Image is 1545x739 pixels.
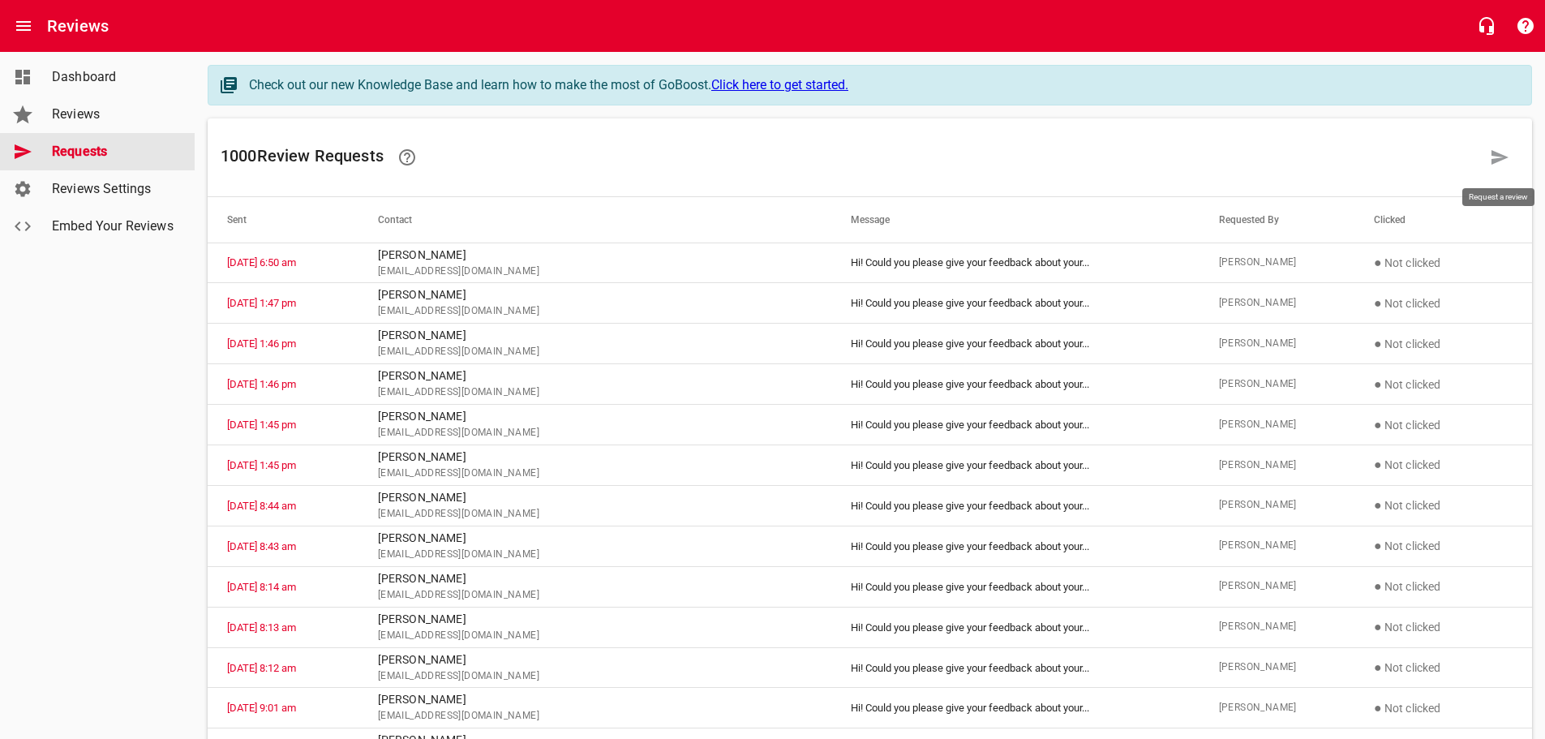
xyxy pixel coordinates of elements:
[1374,578,1382,594] span: ●
[52,67,175,87] span: Dashboard
[378,651,812,668] p: [PERSON_NAME]
[378,367,812,385] p: [PERSON_NAME]
[378,303,812,320] span: [EMAIL_ADDRESS][DOMAIN_NAME]
[1219,295,1335,311] span: [PERSON_NAME]
[1374,415,1513,435] p: Not clicked
[208,197,358,243] th: Sent
[1374,496,1513,515] p: Not clicked
[378,247,812,264] p: [PERSON_NAME]
[831,526,1200,566] td: Hi! Could you please give your feedback about your ...
[831,485,1200,526] td: Hi! Could you please give your feedback about your ...
[1374,417,1382,432] span: ●
[1374,294,1513,313] p: Not clicked
[4,6,43,45] button: Open drawer
[1374,660,1382,675] span: ●
[1374,698,1513,718] p: Not clicked
[1374,376,1382,392] span: ●
[378,489,812,506] p: [PERSON_NAME]
[831,405,1200,445] td: Hi! Could you please give your feedback about your ...
[1374,619,1382,634] span: ●
[1374,255,1382,270] span: ●
[1374,457,1382,472] span: ●
[378,668,812,685] span: [EMAIL_ADDRESS][DOMAIN_NAME]
[378,466,812,482] span: [EMAIL_ADDRESS][DOMAIN_NAME]
[1200,197,1354,243] th: Requested By
[1374,334,1513,354] p: Not clicked
[52,217,175,236] span: Embed Your Reviews
[1374,375,1513,394] p: Not clicked
[1374,617,1513,637] p: Not clicked
[1219,578,1335,595] span: [PERSON_NAME]
[227,256,296,269] a: [DATE] 6:50 am
[1374,658,1513,677] p: Not clicked
[831,364,1200,405] td: Hi! Could you please give your feedback about your ...
[378,547,812,563] span: [EMAIL_ADDRESS][DOMAIN_NAME]
[831,243,1200,283] td: Hi! Could you please give your feedback about your ...
[378,506,812,522] span: [EMAIL_ADDRESS][DOMAIN_NAME]
[378,344,812,360] span: [EMAIL_ADDRESS][DOMAIN_NAME]
[831,445,1200,486] td: Hi! Could you please give your feedback about your ...
[47,13,109,39] h6: Reviews
[1374,497,1382,513] span: ●
[227,459,296,471] a: [DATE] 1:45 pm
[227,540,296,552] a: [DATE] 8:43 am
[378,587,812,604] span: [EMAIL_ADDRESS][DOMAIN_NAME]
[1219,700,1335,716] span: [PERSON_NAME]
[1219,417,1335,433] span: [PERSON_NAME]
[378,708,812,724] span: [EMAIL_ADDRESS][DOMAIN_NAME]
[711,77,848,92] a: Click here to get started.
[1374,336,1382,351] span: ●
[227,662,296,674] a: [DATE] 8:12 am
[831,566,1200,607] td: Hi! Could you please give your feedback about your ...
[378,264,812,280] span: [EMAIL_ADDRESS][DOMAIN_NAME]
[221,138,1480,177] h6: 1000 Review Request s
[227,297,296,309] a: [DATE] 1:47 pm
[227,419,296,431] a: [DATE] 1:45 pm
[227,500,296,512] a: [DATE] 8:44 am
[1506,6,1545,45] button: Support Portal
[1219,255,1335,271] span: [PERSON_NAME]
[227,378,296,390] a: [DATE] 1:46 pm
[1219,619,1335,635] span: [PERSON_NAME]
[378,611,812,628] p: [PERSON_NAME]
[378,691,812,708] p: [PERSON_NAME]
[52,142,175,161] span: Requests
[378,408,812,425] p: [PERSON_NAME]
[227,581,296,593] a: [DATE] 8:14 am
[831,324,1200,364] td: Hi! Could you please give your feedback about your ...
[1374,577,1513,596] p: Not clicked
[1219,458,1335,474] span: [PERSON_NAME]
[378,449,812,466] p: [PERSON_NAME]
[378,425,812,441] span: [EMAIL_ADDRESS][DOMAIN_NAME]
[1374,455,1513,475] p: Not clicked
[52,179,175,199] span: Reviews Settings
[227,337,296,350] a: [DATE] 1:46 pm
[227,621,296,634] a: [DATE] 8:13 am
[358,197,831,243] th: Contact
[831,283,1200,324] td: Hi! Could you please give your feedback about your ...
[388,138,427,177] a: Learn how requesting reviews can improve your online presence
[1467,6,1506,45] button: Live Chat
[1354,197,1532,243] th: Clicked
[1374,538,1382,553] span: ●
[378,327,812,344] p: [PERSON_NAME]
[1219,538,1335,554] span: [PERSON_NAME]
[378,286,812,303] p: [PERSON_NAME]
[831,607,1200,647] td: Hi! Could you please give your feedback about your ...
[378,385,812,401] span: [EMAIL_ADDRESS][DOMAIN_NAME]
[1219,497,1335,513] span: [PERSON_NAME]
[378,628,812,644] span: [EMAIL_ADDRESS][DOMAIN_NAME]
[1219,376,1335,393] span: [PERSON_NAME]
[1374,536,1513,556] p: Not clicked
[227,702,296,714] a: [DATE] 9:01 am
[1374,295,1382,311] span: ●
[831,688,1200,728] td: Hi! Could you please give your feedback about your ...
[378,530,812,547] p: [PERSON_NAME]
[831,647,1200,688] td: Hi! Could you please give your feedback about your ...
[378,570,812,587] p: [PERSON_NAME]
[1219,336,1335,352] span: [PERSON_NAME]
[831,197,1200,243] th: Message
[1374,700,1382,715] span: ●
[52,105,175,124] span: Reviews
[1219,660,1335,676] span: [PERSON_NAME]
